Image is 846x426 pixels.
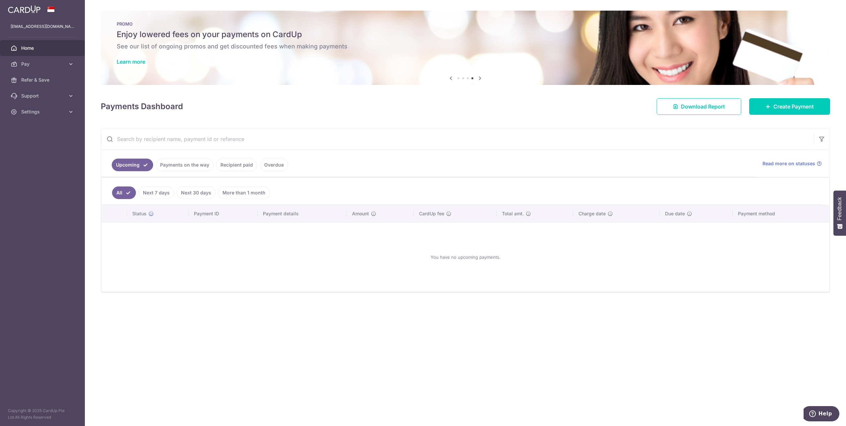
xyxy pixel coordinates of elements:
[11,23,74,30] p: [EMAIL_ADDRESS][DOMAIN_NAME]
[177,186,215,199] a: Next 30 days
[101,128,814,150] input: Search by recipient name, payment id or reference
[733,205,829,222] th: Payment method
[578,210,606,217] span: Charge date
[773,103,814,110] span: Create Payment
[21,77,65,83] span: Refer & Save
[833,190,846,236] button: Feedback - Show survey
[216,159,257,171] a: Recipient paid
[139,186,174,199] a: Next 7 days
[21,61,65,67] span: Pay
[156,159,213,171] a: Payments on the way
[762,160,815,167] span: Read more on statuses
[762,160,822,167] a: Read more on statuses
[112,186,136,199] a: All
[749,98,830,115] a: Create Payment
[189,205,258,222] th: Payment ID
[117,21,814,27] p: PROMO
[21,108,65,115] span: Settings
[21,45,65,51] span: Home
[117,58,145,65] a: Learn more
[502,210,524,217] span: Total amt.
[117,29,814,40] h5: Enjoy lowered fees on your payments on CardUp
[665,210,685,217] span: Due date
[352,210,369,217] span: Amount
[8,5,40,13] img: CardUp
[112,159,153,171] a: Upcoming
[117,42,814,50] h6: See our list of ongoing promos and get discounted fees when making payments
[258,205,347,222] th: Payment details
[101,101,183,112] h4: Payments Dashboard
[681,103,725,110] span: Download Report
[109,228,821,286] div: You have no upcoming payments.
[837,197,843,220] span: Feedback
[657,98,741,115] a: Download Report
[218,186,270,199] a: More than 1 month
[804,406,839,423] iframe: Opens a widget where you can find more information
[419,210,444,217] span: CardUp fee
[21,93,65,99] span: Support
[260,159,288,171] a: Overdue
[132,210,147,217] span: Status
[101,11,830,85] img: Latest Promos banner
